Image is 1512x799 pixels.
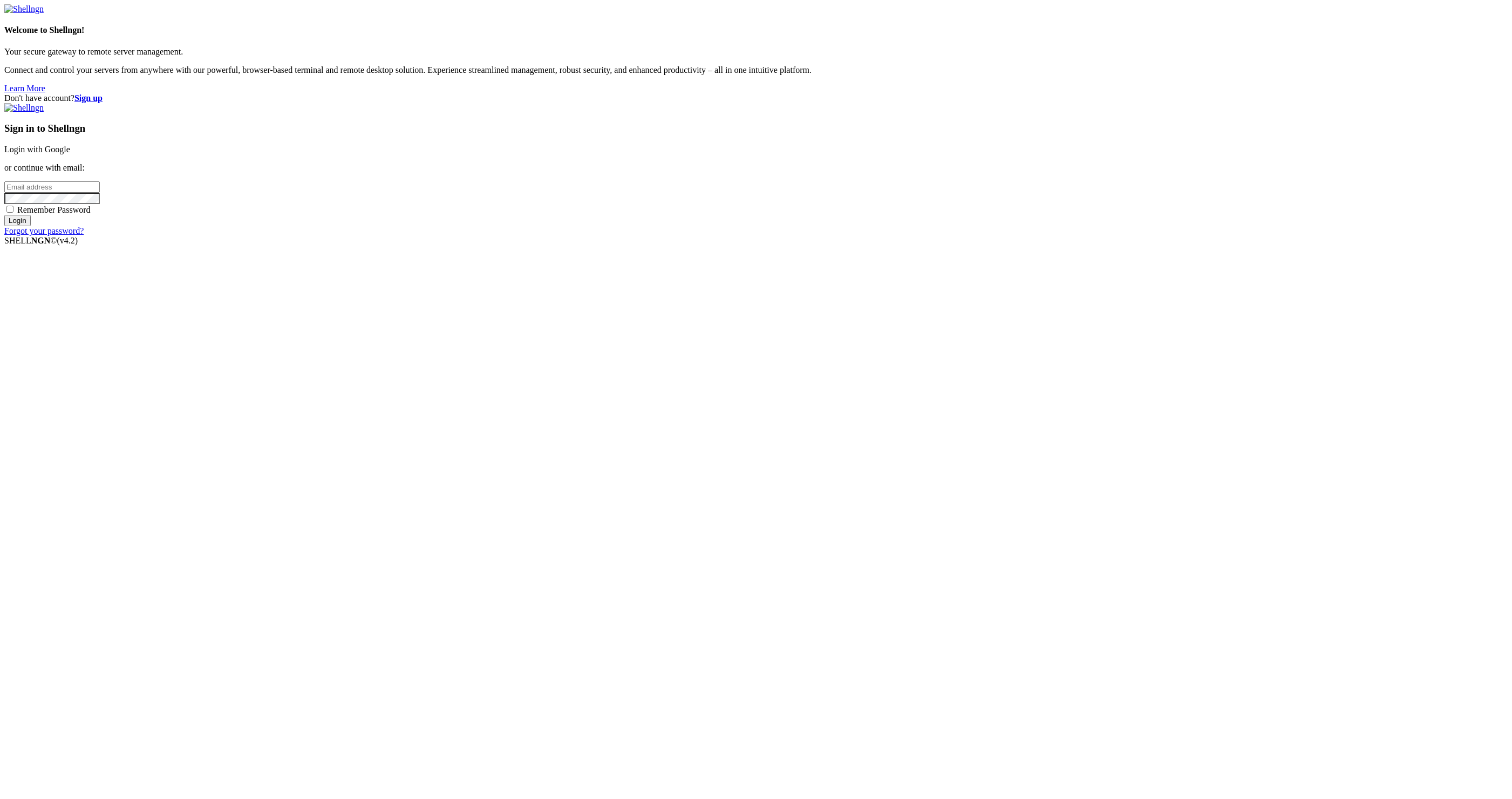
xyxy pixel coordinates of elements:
img: Shellngn [4,103,44,113]
span: 4.2.0 [57,236,78,245]
p: Connect and control your servers from anywhere with our powerful, browser-based terminal and remo... [4,65,1508,75]
img: Shellngn [4,4,44,14]
b: NGN [31,236,51,245]
span: SHELL © [4,236,78,245]
a: Sign up [74,93,103,103]
div: Don't have account? [4,93,1508,103]
h3: Sign in to Shellngn [4,123,1508,134]
a: Login with Google [4,145,70,154]
input: Login [4,215,31,226]
input: Email address [4,181,100,193]
input: Remember Password [6,206,13,213]
a: Learn More [4,84,45,93]
p: or continue with email: [4,163,1508,173]
h4: Welcome to Shellngn! [4,25,1508,35]
a: Forgot your password? [4,226,84,235]
span: Remember Password [17,205,91,214]
p: Your secure gateway to remote server management. [4,47,1508,57]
